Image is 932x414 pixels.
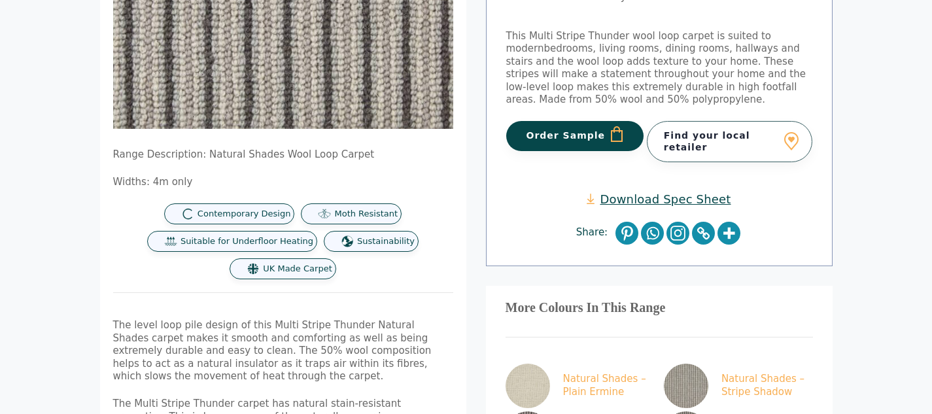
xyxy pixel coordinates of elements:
[506,305,813,311] h3: More Colours In This Range
[113,176,453,189] p: Widths: 4m only
[506,121,644,151] button: Order Sample
[334,209,398,220] span: Moth Resistant
[506,30,772,55] span: This Multi Stripe Thunder wool loop carpet is suited to modern
[692,222,715,245] a: Copy Link
[198,209,291,220] span: Contemporary Design
[641,222,664,245] a: Whatsapp
[113,148,453,162] p: Range Description: Natural Shades Wool Loop Carpet
[576,226,614,239] span: Share:
[113,319,432,382] span: The level loop pile design of this Multi Stripe Thunder Natural Shades carpet makes it smooth and...
[647,121,812,162] a: Find your local retailer
[357,236,415,247] span: Sustainability
[664,364,708,408] img: mid grey & cream stripe
[181,236,313,247] span: Suitable for Underfloor Heating
[506,43,806,105] span: bedrooms, living rooms, dining rooms, hallways and stairs and the wool loop adds texture to your ...
[666,222,689,245] a: Instagram
[664,364,808,408] a: Natural Shades – Stripe Shadow
[506,364,649,408] a: Natural Shades – Plain Ermine
[506,364,550,408] img: Plain soft cream
[587,192,731,207] a: Download Spec Sheet
[717,222,740,245] a: More
[615,222,638,245] a: Pinterest
[263,264,332,275] span: UK Made Carpet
